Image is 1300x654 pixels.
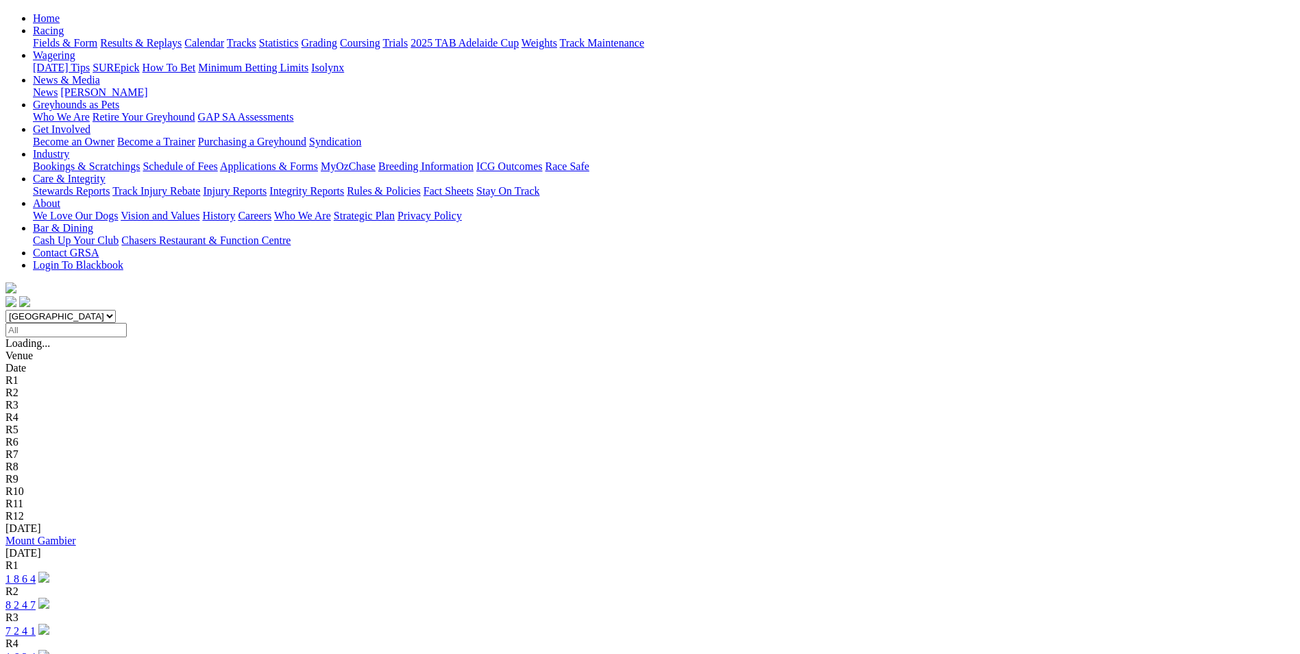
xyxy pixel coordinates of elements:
a: Chasers Restaurant & Function Centre [121,234,291,246]
div: Bar & Dining [33,234,1295,247]
div: News & Media [33,86,1295,99]
div: [DATE] [5,547,1295,559]
a: News [33,86,58,98]
div: R7 [5,448,1295,461]
a: Stewards Reports [33,185,110,197]
div: R3 [5,399,1295,411]
a: Vision and Values [121,210,199,221]
a: [PERSON_NAME] [60,86,147,98]
a: Cash Up Your Club [33,234,119,246]
a: Breeding Information [378,160,474,172]
a: Calendar [184,37,224,49]
input: Select date [5,323,127,337]
a: Mount Gambier [5,535,76,546]
a: Fields & Form [33,37,97,49]
a: Schedule of Fees [143,160,217,172]
a: Syndication [309,136,361,147]
a: Become an Owner [33,136,114,147]
div: Industry [33,160,1295,173]
a: 2025 TAB Adelaide Cup [410,37,519,49]
a: ICG Outcomes [476,160,542,172]
div: R10 [5,485,1295,498]
div: Get Involved [33,136,1295,148]
a: Applications & Forms [220,160,318,172]
a: Weights [522,37,557,49]
a: Bookings & Scratchings [33,160,140,172]
a: Integrity Reports [269,185,344,197]
div: Wagering [33,62,1295,74]
a: Wagering [33,49,75,61]
img: play-circle.svg [38,624,49,635]
div: Care & Integrity [33,185,1295,197]
a: Greyhounds as Pets [33,99,119,110]
a: History [202,210,235,221]
a: Grading [302,37,337,49]
div: R9 [5,473,1295,485]
a: Get Involved [33,123,90,135]
a: News & Media [33,74,100,86]
img: facebook.svg [5,296,16,307]
a: We Love Our Dogs [33,210,118,221]
a: MyOzChase [321,160,376,172]
div: R6 [5,436,1295,448]
div: R5 [5,424,1295,436]
a: Contact GRSA [33,247,99,258]
div: R4 [5,638,1295,650]
div: R2 [5,585,1295,598]
a: Who We Are [274,210,331,221]
a: Purchasing a Greyhound [198,136,306,147]
a: 7 2 4 1 [5,625,36,637]
a: Racing [33,25,64,36]
a: Rules & Policies [347,185,421,197]
img: logo-grsa-white.png [5,282,16,293]
a: Race Safe [545,160,589,172]
img: play-circle.svg [38,598,49,609]
div: R4 [5,411,1295,424]
a: 1 8 6 4 [5,573,36,585]
a: Trials [382,37,408,49]
div: [DATE] [5,522,1295,535]
img: twitter.svg [19,296,30,307]
div: About [33,210,1295,222]
a: Bar & Dining [33,222,93,234]
a: Become a Trainer [117,136,195,147]
a: Minimum Betting Limits [198,62,308,73]
div: Venue [5,350,1295,362]
a: 8 2 4 7 [5,599,36,611]
a: Tracks [227,37,256,49]
a: Track Injury Rebate [112,185,200,197]
div: R1 [5,559,1295,572]
a: Fact Sheets [424,185,474,197]
div: R11 [5,498,1295,510]
a: Injury Reports [203,185,267,197]
span: Loading... [5,337,50,349]
div: R12 [5,510,1295,522]
a: Strategic Plan [334,210,395,221]
div: R2 [5,387,1295,399]
div: Greyhounds as Pets [33,111,1295,123]
a: Coursing [340,37,380,49]
a: Track Maintenance [560,37,644,49]
div: Racing [33,37,1295,49]
a: Industry [33,148,69,160]
a: GAP SA Assessments [198,111,294,123]
a: Home [33,12,60,24]
div: R1 [5,374,1295,387]
a: Login To Blackbook [33,259,123,271]
a: Results & Replays [100,37,182,49]
a: [DATE] Tips [33,62,90,73]
div: Date [5,362,1295,374]
a: Statistics [259,37,299,49]
a: How To Bet [143,62,196,73]
a: Care & Integrity [33,173,106,184]
div: R3 [5,611,1295,624]
a: Careers [238,210,271,221]
a: Retire Your Greyhound [93,111,195,123]
a: Stay On Track [476,185,539,197]
a: Privacy Policy [397,210,462,221]
div: R8 [5,461,1295,473]
img: play-circle.svg [38,572,49,583]
a: About [33,197,60,209]
a: Isolynx [311,62,344,73]
a: Who We Are [33,111,90,123]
